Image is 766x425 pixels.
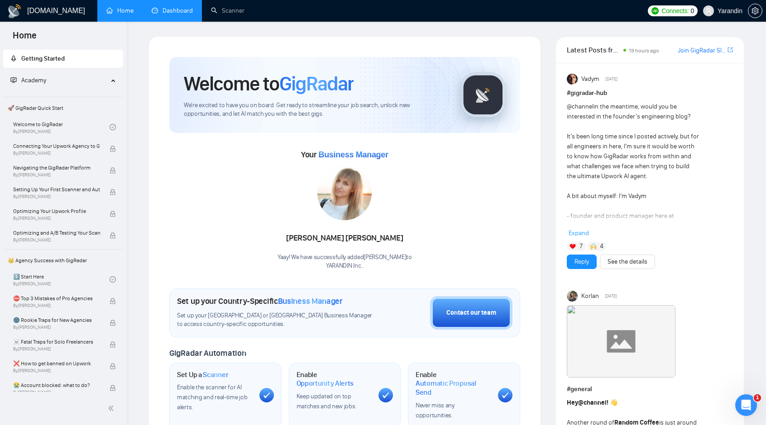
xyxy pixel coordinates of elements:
span: Getting Started [21,55,65,62]
img: Vadym [567,74,578,85]
a: See the details [608,257,647,267]
span: Connecting Your Upwork Agency to GigRadar [13,142,100,151]
a: export [728,46,733,54]
h1: Welcome to [184,71,354,96]
span: By [PERSON_NAME] [13,390,100,395]
span: @channel [567,103,594,110]
div: Contact our team [446,308,496,318]
a: homeHome [106,7,134,14]
span: 😭 Account blocked: what to do? [13,381,100,390]
a: Join GigRadar Slack Community [678,46,726,56]
span: Scanner [203,370,228,379]
span: ❌ How to get banned on Upwork [13,359,100,368]
span: Optimizing Your Upwork Profile [13,207,100,216]
span: Setting Up Your First Scanner and Auto-Bidder [13,185,100,194]
div: [PERSON_NAME] [PERSON_NAME] [278,231,412,246]
span: lock [110,341,116,348]
button: Reply [567,255,597,269]
button: Contact our team [430,296,512,330]
button: setting [748,4,762,18]
span: By [PERSON_NAME] [13,325,100,330]
span: Set up your [GEOGRAPHIC_DATA] or [GEOGRAPHIC_DATA] Business Manager to access country-specific op... [177,312,378,329]
p: YARANDIN Inc. . [278,262,412,270]
span: ⛔ Top 3 Mistakes of Pro Agencies [13,294,100,303]
span: Academy [21,76,46,84]
span: Korlan [581,291,599,301]
span: rocket [10,55,17,61]
span: Home [5,29,44,48]
span: export [728,46,733,53]
span: By [PERSON_NAME] [13,237,100,243]
div: Yaay! We have successfully added [PERSON_NAME] to [278,253,412,270]
span: lock [110,320,116,326]
img: logo [7,4,22,19]
a: Reply [574,257,589,267]
div: in the meantime, would you be interested in the founder’s engineering blog? It’s been long time s... [567,102,700,380]
span: Business Manager [278,296,343,306]
img: Korlan [567,291,578,302]
a: searchScanner [211,7,244,14]
span: [DATE] [605,292,617,300]
span: Keep updated on top matches and new jobs. [297,392,357,410]
span: double-left [108,404,117,413]
span: check-circle [110,276,116,283]
span: 🌚 Rookie Traps for New Agencies [13,316,100,325]
span: By [PERSON_NAME] [13,172,100,178]
button: See the details [600,255,655,269]
span: check-circle [110,124,116,130]
h1: # general [567,384,733,394]
img: F09JWBR8KB8-Coffee%20chat%20round%202.gif [567,305,675,378]
span: 🚀 GigRadar Quick Start [4,99,122,117]
span: Automatic Proposal Send [416,379,491,397]
span: lock [110,363,116,369]
span: fund-projection-screen [10,77,17,83]
img: 1687098740019-112.jpg [317,166,372,220]
iframe: Intercom live chat [735,394,757,416]
span: 1 [754,394,761,401]
span: user [705,8,712,14]
span: By [PERSON_NAME] [13,194,100,199]
img: gigradar-logo.png [460,72,506,118]
span: Latest Posts from the GigRadar Community [567,44,621,56]
span: By [PERSON_NAME] [13,216,100,221]
span: GigRadar Automation [169,348,246,358]
li: Getting Started [3,50,123,68]
span: 7 [579,242,583,251]
span: lock [110,298,116,304]
span: Vadym [581,74,599,84]
img: ❤️ [570,243,576,250]
span: Connects: [661,6,689,16]
h1: Set up your Country-Specific [177,296,343,306]
img: upwork-logo.png [651,7,659,14]
h1: Set Up a [177,370,228,379]
span: ☠️ Fatal Traps for Solo Freelancers [13,337,100,346]
span: By [PERSON_NAME] [13,151,100,156]
span: Academy [10,76,46,84]
span: Optimizing and A/B Testing Your Scanner for Better Results [13,228,100,237]
span: 👑 Agency Success with GigRadar [4,251,122,269]
h1: # gigradar-hub [567,88,733,98]
span: By [PERSON_NAME] [13,303,100,308]
span: lock [110,385,116,391]
span: 👋 [610,399,618,406]
span: Expand [569,229,589,237]
span: [DATE] [605,75,618,83]
span: @channel [578,399,607,406]
h1: Enable [416,370,491,397]
span: By [PERSON_NAME] [13,346,100,352]
img: 🙌 [590,243,597,250]
span: lock [110,211,116,217]
span: Opportunity Alerts [297,379,354,388]
span: GigRadar [279,71,354,96]
span: By [PERSON_NAME] [13,368,100,373]
span: Business Manager [318,150,388,159]
span: lock [110,167,116,174]
span: We're excited to have you on board. Get ready to streamline your job search, unlock new opportuni... [184,101,446,118]
strong: Hey ! [567,399,608,406]
a: setting [748,7,762,14]
span: Enable the scanner for AI matching and real-time job alerts. [177,383,247,411]
span: Your [301,150,388,160]
span: 0 [690,6,694,16]
span: 4 [600,242,603,251]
